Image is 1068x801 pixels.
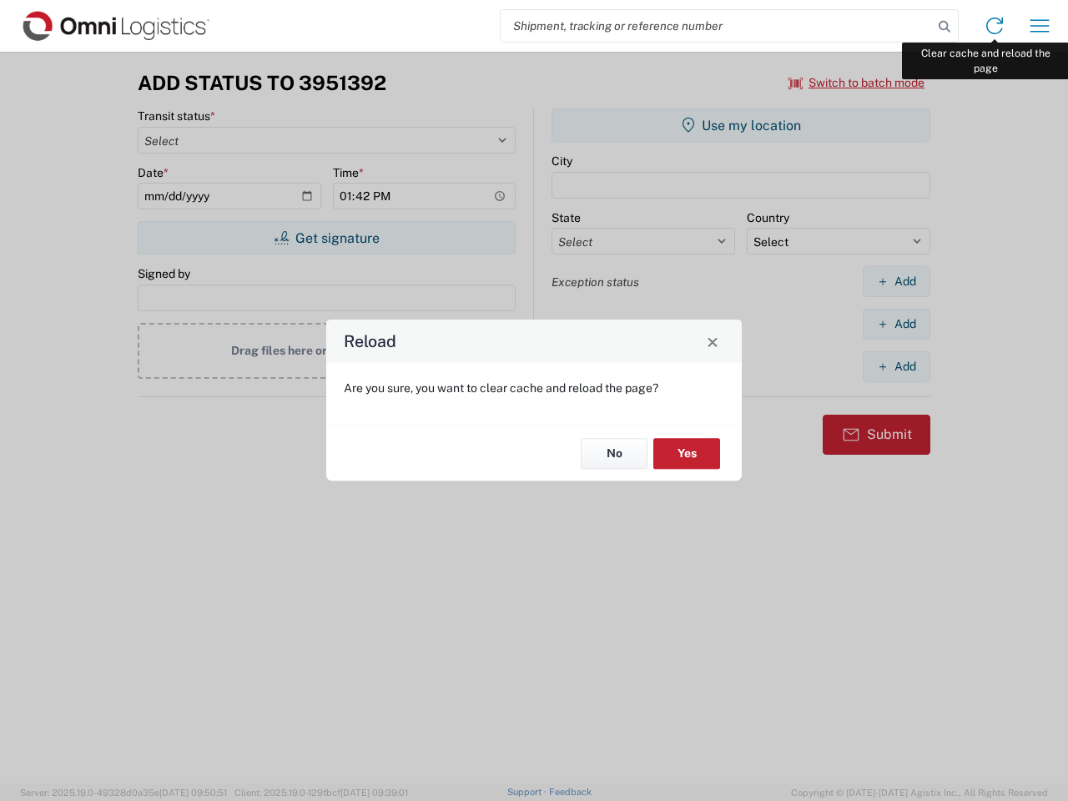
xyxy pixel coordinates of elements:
button: Close [701,330,724,353]
p: Are you sure, you want to clear cache and reload the page? [344,380,724,395]
h4: Reload [344,330,396,354]
input: Shipment, tracking or reference number [501,10,933,42]
button: No [581,438,647,469]
button: Yes [653,438,720,469]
